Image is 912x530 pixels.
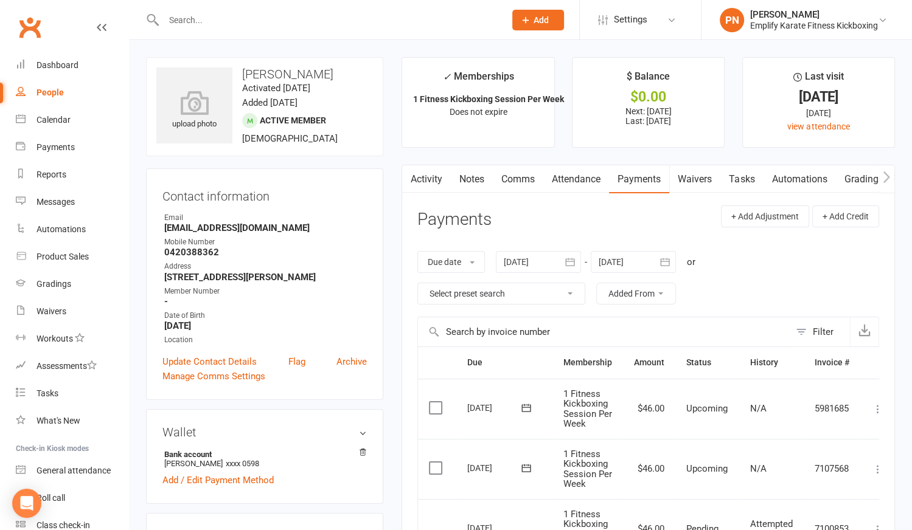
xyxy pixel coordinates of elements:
time: Added [DATE] [242,97,298,108]
div: Emplify Karate Fitness Kickboxing [750,20,878,31]
span: Does not expire [449,107,507,117]
span: 1 Fitness Kickboxing Session Per Week [563,388,612,430]
a: Workouts [16,325,128,353]
div: $0.00 [583,91,713,103]
div: upload photo [156,91,232,131]
div: [DATE] [467,458,523,477]
th: Membership [552,347,623,378]
a: Roll call [16,484,128,512]
a: Payments [16,134,128,161]
th: Status [675,347,739,378]
a: Assessments [16,353,128,380]
span: 1 Fitness Kickboxing Session Per Week [563,449,612,490]
div: Address [164,261,367,272]
div: Filter [813,325,834,339]
li: [PERSON_NAME] [162,448,367,470]
span: Upcoming [686,403,728,414]
button: Due date [417,251,485,273]
button: Filter [790,317,850,346]
div: Roll call [37,493,65,503]
th: History [739,347,803,378]
a: General attendance kiosk mode [16,457,128,484]
div: Automations [37,224,86,234]
a: Activity [402,165,451,193]
a: Messages [16,188,128,216]
a: Update Contact Details [162,354,257,369]
strong: 1 Fitness Kickboxing Session Per Week [413,94,564,104]
span: Add [534,15,549,25]
div: Messages [37,197,75,207]
div: Gradings [37,279,71,289]
span: N/A [750,403,766,414]
button: Add [512,10,564,30]
div: Waivers [37,306,66,316]
span: Upcoming [686,463,728,474]
td: $46.00 [623,379,675,439]
strong: [EMAIL_ADDRESS][DOMAIN_NAME] [164,222,367,233]
a: Product Sales [16,243,128,270]
div: Reports [37,170,66,179]
div: Last visit [793,69,844,91]
a: Reports [16,161,128,188]
a: Waivers [669,165,720,193]
div: [DATE] [754,106,883,120]
a: Calendar [16,106,128,134]
div: People [37,88,64,97]
i: ✓ [442,71,450,83]
span: Active member [260,115,326,125]
td: 5981685 [803,379,860,439]
button: + Add Adjustment [721,205,809,227]
a: Clubworx [15,12,45,43]
span: N/A [750,463,766,474]
strong: Bank account [164,450,361,459]
th: Due [456,347,552,378]
h3: Wallet [162,425,367,439]
div: Class check-in [37,520,90,530]
th: Invoice # [803,347,860,378]
span: Settings [614,6,647,33]
strong: [STREET_ADDRESS][PERSON_NAME] [164,272,367,283]
a: Manage Comms Settings [162,369,265,384]
a: Automations [763,165,835,193]
div: Assessments [37,361,97,371]
div: Workouts [37,334,73,343]
h3: Contact information [162,185,367,203]
div: What's New [37,416,80,425]
strong: 0420388362 [164,247,367,258]
th: Amount [623,347,675,378]
a: Tasks [720,165,763,193]
div: $ Balance [627,69,670,91]
div: [DATE] [467,398,523,417]
a: Comms [493,165,543,193]
time: Activated [DATE] [242,83,310,94]
a: Archive [336,354,367,369]
div: Location [164,334,367,346]
td: 7107568 [803,439,860,499]
div: Memberships [442,69,513,91]
div: PN [720,8,744,32]
strong: [DATE] [164,320,367,331]
p: Next: [DATE] Last: [DATE] [583,106,713,126]
div: Mobile Number [164,236,367,248]
h3: Payments [417,210,492,229]
div: Dashboard [37,60,78,70]
div: or [687,255,695,269]
span: [DEMOGRAPHIC_DATA] [242,133,338,144]
div: Product Sales [37,252,89,261]
div: [PERSON_NAME] [750,9,878,20]
input: Search by invoice number [418,317,790,346]
div: General attendance [37,466,111,475]
a: Flag [288,354,305,369]
button: + Add Credit [812,205,879,227]
a: Dashboard [16,52,128,79]
a: view attendance [787,122,849,131]
strong: - [164,296,367,307]
a: Notes [451,165,493,193]
div: Open Intercom Messenger [12,489,41,518]
div: Date of Birth [164,310,367,322]
div: Calendar [37,115,71,125]
a: People [16,79,128,106]
a: Automations [16,216,128,243]
a: Attendance [543,165,609,193]
a: Tasks [16,380,128,407]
